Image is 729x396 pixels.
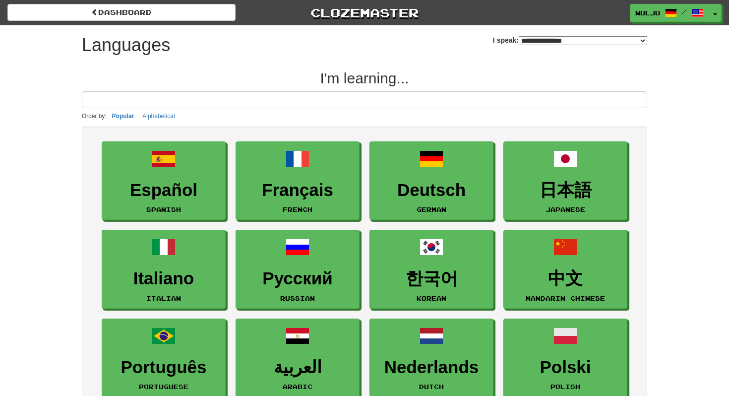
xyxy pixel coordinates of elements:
[417,295,446,302] small: Korean
[7,4,236,21] a: dashboard
[236,141,360,220] a: FrançaisFrench
[369,141,493,220] a: DeutschGerman
[509,181,622,200] h3: 日本語
[146,295,181,302] small: Italian
[493,35,647,45] label: I speak:
[236,230,360,309] a: РусскийRussian
[630,4,709,22] a: wulju /
[82,35,170,55] h1: Languages
[546,206,585,213] small: Japanese
[82,113,107,120] small: Order by:
[146,206,181,213] small: Spanish
[509,358,622,377] h3: Polski
[509,269,622,288] h3: 中文
[375,269,488,288] h3: 한국어
[139,383,188,390] small: Portuguese
[109,111,137,122] button: Popular
[283,383,312,390] small: Arabic
[375,181,488,200] h3: Deutsch
[107,358,220,377] h3: Português
[503,230,627,309] a: 中文Mandarin Chinese
[419,383,444,390] small: Dutch
[503,141,627,220] a: 日本語Japanese
[102,141,226,220] a: EspañolSpanish
[82,70,647,86] h2: I'm learning...
[139,111,178,122] button: Alphabetical
[417,206,446,213] small: German
[682,8,687,15] span: /
[102,230,226,309] a: ItalianoItalian
[550,383,580,390] small: Polish
[369,230,493,309] a: 한국어Korean
[635,8,660,17] span: wulju
[283,206,312,213] small: French
[280,295,315,302] small: Russian
[526,295,605,302] small: Mandarin Chinese
[107,181,220,200] h3: Español
[241,269,354,288] h3: Русский
[241,181,354,200] h3: Français
[519,36,647,45] select: I speak:
[107,269,220,288] h3: Italiano
[250,4,479,21] a: Clozemaster
[241,358,354,377] h3: العربية
[375,358,488,377] h3: Nederlands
